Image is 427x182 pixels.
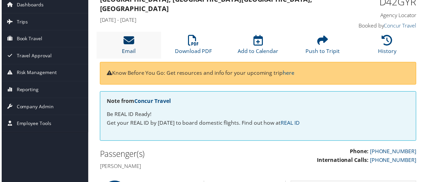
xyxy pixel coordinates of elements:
span: Travel Approval [15,48,50,64]
p: Know Before You Go: Get resources and info for your upcoming trip [106,69,411,78]
a: Download PDF [175,39,212,55]
a: Concur Travel [134,98,171,105]
span: Employee Tools [15,116,50,133]
a: Concur Travel [385,22,418,29]
a: Push to Tripit [306,39,341,55]
a: [PHONE_NUMBER] [371,158,418,165]
p: Be REAL ID Ready! Get your REAL ID by [DATE] to board domestic flights. Find out how at [106,111,411,128]
span: Company Admin [15,99,52,116]
h4: Booked by [346,22,418,29]
strong: Note from [106,98,171,105]
a: History [380,39,398,55]
span: Book Travel [15,31,41,47]
a: Email [122,39,135,55]
h4: [DATE] - [DATE] [99,16,336,23]
a: Add to Calendar [238,39,279,55]
span: Risk Management [15,65,55,81]
a: here [283,70,295,77]
h2: Passenger(s) [99,149,253,161]
h4: Agency Locator [346,11,418,19]
strong: Phone: [351,149,370,156]
span: Reporting [15,82,37,99]
a: REAL ID [281,120,300,127]
h4: [PERSON_NAME] [99,164,253,171]
a: [PHONE_NUMBER] [371,149,418,156]
span: Trips [15,13,27,30]
strong: International Calls: [318,158,370,165]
